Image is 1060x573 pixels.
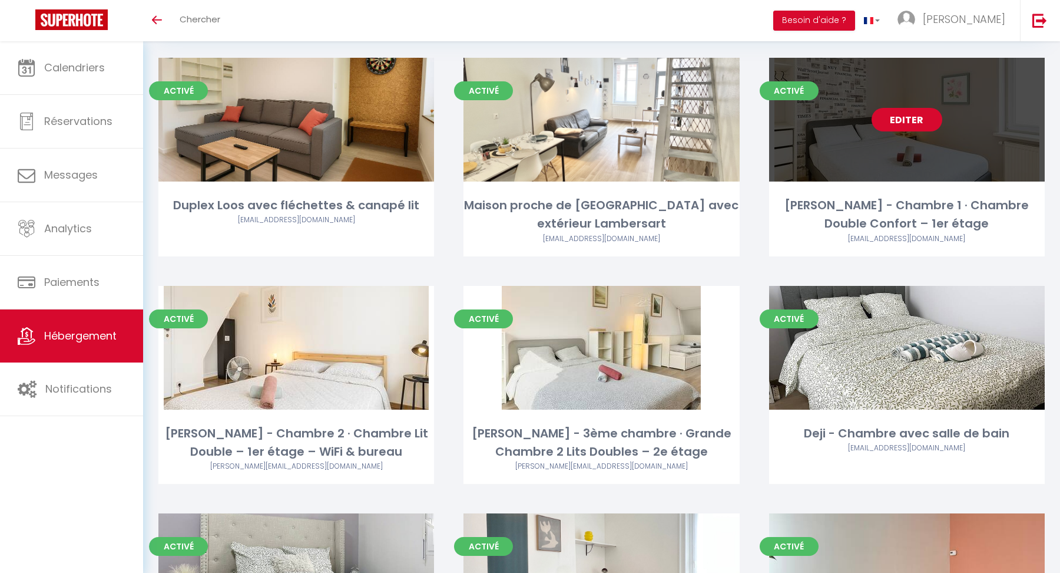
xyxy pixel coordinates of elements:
div: Airbnb [158,461,434,472]
span: Analytics [44,221,92,236]
div: [PERSON_NAME] - 3ème chambre · Grande Chambre 2 Lits Doubles – 2e étage [463,424,739,462]
span: Réservations [44,114,112,129]
span: Chercher [180,13,220,25]
img: Super Booking [35,9,108,30]
div: Airbnb [463,233,739,245]
img: ... [897,11,915,28]
div: Deji - Chambre avec salle de bain [769,424,1045,443]
span: Activé [149,309,208,328]
div: [PERSON_NAME] - Chambre 1 · Chambre Double Confort – 1er étage [769,196,1045,233]
div: Airbnb [769,443,1045,454]
img: logout [1032,13,1047,28]
span: Calendriers [44,60,105,75]
span: Activé [760,309,819,328]
span: Activé [454,81,513,100]
span: Paiements [44,275,100,289]
span: Notifications [45,381,112,396]
span: Messages [44,167,98,182]
div: Airbnb [158,215,434,226]
div: Maison proche de [GEOGRAPHIC_DATA] avec extérieur Lambersart [463,196,739,233]
span: [PERSON_NAME] [923,12,1005,27]
span: Activé [149,537,208,556]
a: Editer [872,108,942,131]
div: Airbnb [463,461,739,472]
div: Airbnb [769,233,1045,245]
div: Duplex Loos avec fléchettes & canapé lit [158,196,434,215]
span: Activé [454,537,513,556]
span: Activé [760,537,819,556]
button: Besoin d'aide ? [773,11,855,31]
span: Activé [760,81,819,100]
span: Activé [454,309,513,328]
span: Activé [149,81,208,100]
div: [PERSON_NAME] - Chambre 2 · Chambre Lit Double – 1er étage – WiFi & bureau [158,424,434,462]
span: Hébergement [44,328,117,343]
